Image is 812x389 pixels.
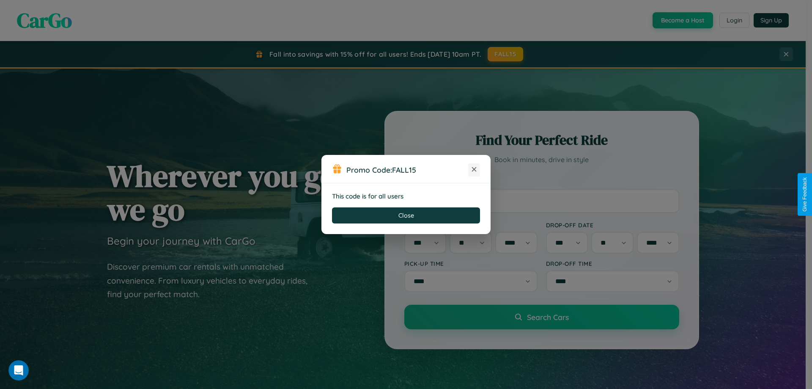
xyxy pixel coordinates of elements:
b: FALL15 [392,165,416,174]
iframe: Intercom live chat [8,360,29,381]
strong: This code is for all users [332,192,403,200]
button: Close [332,207,480,223]
div: Give Feedback [802,177,808,212]
h3: Promo Code: [346,165,468,174]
